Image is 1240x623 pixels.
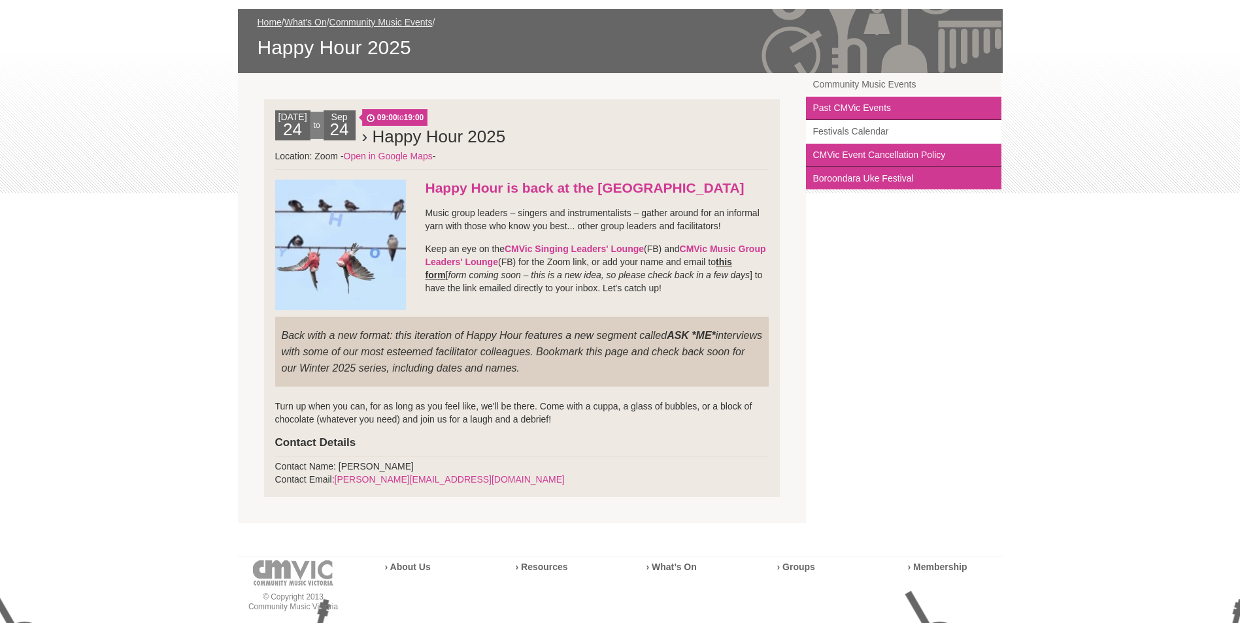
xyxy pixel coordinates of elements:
[806,144,1001,167] a: CMVic Event Cancellation Policy
[310,112,324,139] div: to
[264,99,780,497] li: Location: Zoom - -
[275,110,310,140] div: [DATE]
[275,206,769,232] p: Music group leaders – singers and instrumentalists – gather around for an informal yarn with thos...
[385,562,431,572] a: › About Us
[362,123,769,150] h2: › Happy Hour 2025
[275,436,769,486] div: Contact Name: [PERSON_NAME] Contact Email:
[426,257,732,280] strong: this form
[377,113,397,122] strong: 09:00
[258,17,282,27] a: Home
[448,270,750,280] em: form coming soon – this is a new idea, so please check back in a few days
[344,151,433,161] a: Open in Google Maps
[275,180,406,310] img: Happy_Hour_sq.jpg
[284,17,327,27] a: What's On
[275,436,769,449] h4: Contact Details
[238,592,349,612] p: © Copyright 2013 Community Music Victoria
[335,474,565,485] a: [PERSON_NAME][EMAIL_ADDRESS][DOMAIN_NAME]
[278,123,307,140] h2: 24
[516,562,568,572] a: › Resources
[275,242,769,295] p: Keep an eye on the (FB) and (FB) for the Zoom link, or add your name and email to [ ] to have the...
[505,244,644,254] a: CMVic Singing Leaders' Lounge
[253,560,333,586] img: cmvic-logo-footer.png
[806,120,1001,144] a: Festivals Calendar
[806,167,1001,189] a: Boroondara Uke Festival
[275,400,769,426] p: Turn up when you can, for as long as you feel like, we'll be there. Come with a cuppa, a glass of...
[806,73,1001,97] a: Community Music Events
[275,180,769,197] h3: Happy Hour is back at the [GEOGRAPHIC_DATA]
[324,110,356,140] div: Sep
[282,330,762,374] em: Back with a new format: this iteration of Happy Hour features a new segment called interviews wit...
[646,562,697,572] a: › What’s On
[327,123,352,140] h2: 24
[404,113,424,122] strong: 19:00
[329,17,433,27] a: Community Music Events
[908,562,967,572] a: › Membership
[258,16,983,60] div: / / /
[258,35,983,60] span: Happy Hour 2025
[806,97,1001,120] a: Past CMVic Events
[777,562,815,572] a: › Groups
[362,109,428,126] span: to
